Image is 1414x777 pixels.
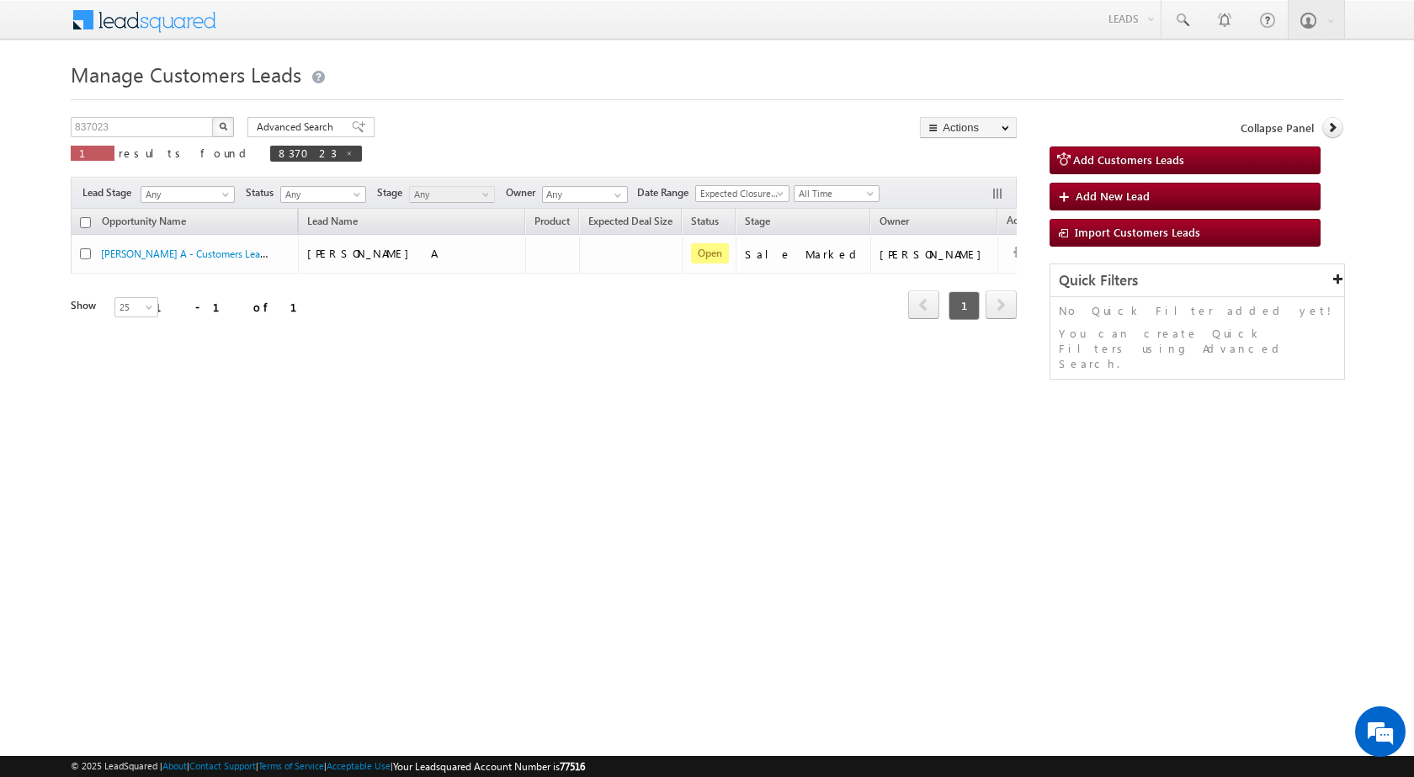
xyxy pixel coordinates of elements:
[920,117,1017,138] button: Actions
[908,292,939,319] a: prev
[1241,120,1314,136] span: Collapse Panel
[534,215,570,227] span: Product
[257,120,338,135] span: Advanced Search
[506,185,542,200] span: Owner
[299,212,366,234] span: Lead Name
[588,215,672,227] span: Expected Deal Size
[998,211,1049,233] span: Actions
[189,760,256,771] a: Contact Support
[71,758,585,774] span: © 2025 LeadSquared | | | | |
[307,246,435,260] span: [PERSON_NAME] A
[736,212,779,234] a: Stage
[695,185,789,202] a: Expected Closure Date
[1059,303,1336,318] p: No Quick Filter added yet!
[580,212,681,234] a: Expected Deal Size
[119,146,252,160] span: results found
[986,290,1017,319] span: next
[93,212,194,234] a: Opportunity Name
[377,185,409,200] span: Stage
[1050,264,1344,297] div: Quick Filters
[605,187,626,204] a: Show All Items
[246,185,280,200] span: Status
[745,247,863,262] div: Sale Marked
[71,61,301,88] span: Manage Customers Leads
[542,186,628,203] input: Type to Search
[1073,152,1184,167] span: Add Customers Leads
[1059,326,1336,371] p: You can create Quick Filters using Advanced Search.
[409,186,495,203] a: Any
[155,297,317,317] div: 1 - 1 of 1
[691,243,729,263] span: Open
[880,215,909,227] span: Owner
[949,291,980,320] span: 1
[880,247,990,262] div: [PERSON_NAME]
[794,185,880,202] a: All Time
[141,186,235,203] a: Any
[258,760,324,771] a: Terms of Service
[1076,189,1150,203] span: Add New Lead
[279,146,337,160] span: 837023
[101,246,270,260] a: [PERSON_NAME] A - Customers Leads
[393,760,585,773] span: Your Leadsquared Account Number is
[795,186,874,201] span: All Time
[560,760,585,773] span: 77516
[683,212,727,234] a: Status
[1075,225,1200,239] span: Import Customers Leads
[79,146,106,160] span: 1
[115,300,160,315] span: 25
[410,187,490,202] span: Any
[745,215,770,227] span: Stage
[162,760,187,771] a: About
[327,760,391,771] a: Acceptable Use
[114,297,158,317] a: 25
[71,298,101,313] div: Show
[696,186,784,201] span: Expected Closure Date
[986,292,1017,319] a: next
[908,290,939,319] span: prev
[102,215,186,227] span: Opportunity Name
[280,186,366,203] a: Any
[82,185,138,200] span: Lead Stage
[141,187,229,202] span: Any
[281,187,361,202] span: Any
[80,217,91,228] input: Check all records
[219,122,227,130] img: Search
[637,185,695,200] span: Date Range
